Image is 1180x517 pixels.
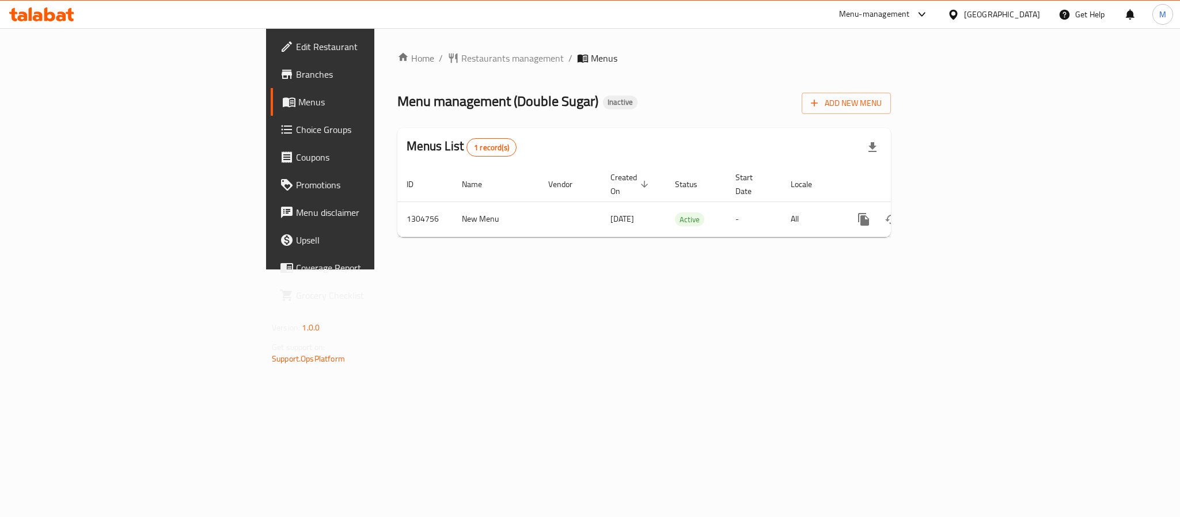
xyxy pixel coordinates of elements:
[271,254,463,282] a: Coverage Report
[568,51,572,65] li: /
[397,88,598,114] span: Menu management ( Double Sugar )
[781,202,841,237] td: All
[397,167,970,237] table: enhanced table
[407,138,517,157] h2: Menus List
[298,95,454,109] span: Menus
[878,206,905,233] button: Change Status
[271,116,463,143] a: Choice Groups
[964,8,1040,21] div: [GEOGRAPHIC_DATA]
[296,261,454,275] span: Coverage Report
[675,213,704,226] span: Active
[811,96,882,111] span: Add New Menu
[548,177,587,191] span: Vendor
[271,199,463,226] a: Menu disclaimer
[296,233,454,247] span: Upsell
[271,282,463,309] a: Grocery Checklist
[1159,8,1166,21] span: M
[271,143,463,171] a: Coupons
[271,88,463,116] a: Menus
[296,40,454,54] span: Edit Restaurant
[271,226,463,254] a: Upsell
[603,97,638,107] span: Inactive
[296,206,454,219] span: Menu disclaimer
[610,170,652,198] span: Created On
[735,170,768,198] span: Start Date
[466,138,517,157] div: Total records count
[726,202,781,237] td: -
[271,60,463,88] a: Branches
[271,171,463,199] a: Promotions
[850,206,878,233] button: more
[397,51,891,65] nav: breadcrumb
[791,177,827,191] span: Locale
[461,51,564,65] span: Restaurants management
[407,177,428,191] span: ID
[272,340,325,355] span: Get support on:
[675,177,712,191] span: Status
[839,7,910,21] div: Menu-management
[296,67,454,81] span: Branches
[841,167,970,202] th: Actions
[467,142,516,153] span: 1 record(s)
[603,96,638,109] div: Inactive
[296,288,454,302] span: Grocery Checklist
[610,211,634,226] span: [DATE]
[296,150,454,164] span: Coupons
[296,178,454,192] span: Promotions
[271,33,463,60] a: Edit Restaurant
[453,202,539,237] td: New Menu
[272,320,300,335] span: Version:
[802,93,891,114] button: Add New Menu
[462,177,497,191] span: Name
[296,123,454,136] span: Choice Groups
[272,351,345,366] a: Support.OpsPlatform
[447,51,564,65] a: Restaurants management
[302,320,320,335] span: 1.0.0
[591,51,617,65] span: Menus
